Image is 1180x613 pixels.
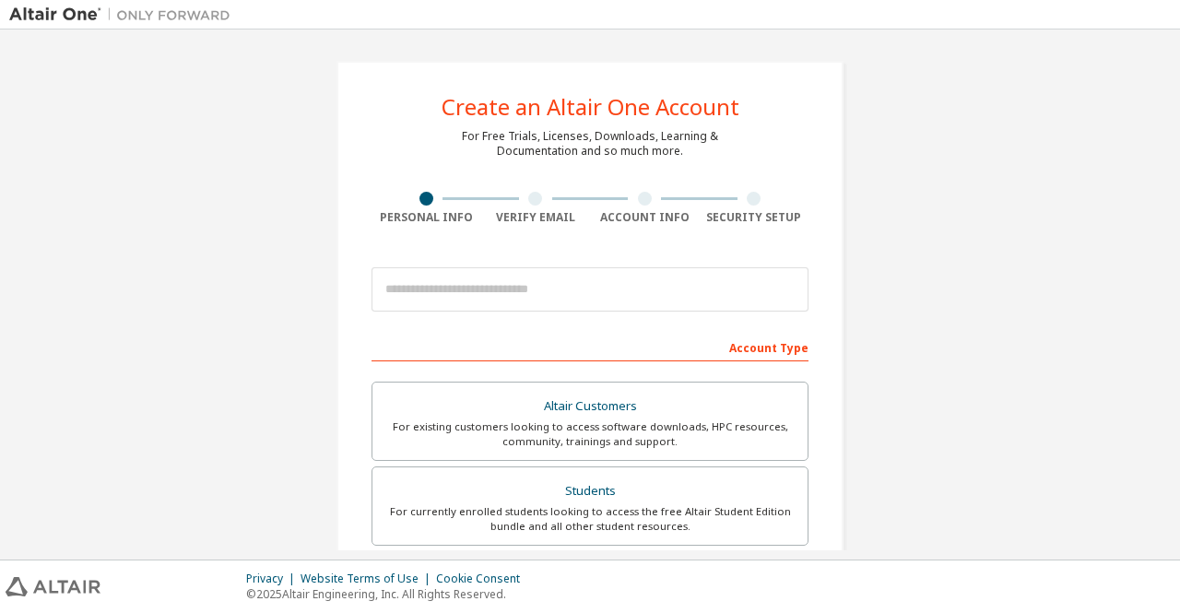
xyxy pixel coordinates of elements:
div: Cookie Consent [436,572,531,586]
div: For currently enrolled students looking to access the free Altair Student Edition bundle and all ... [383,504,796,534]
div: Privacy [246,572,301,586]
p: © 2025 Altair Engineering, Inc. All Rights Reserved. [246,586,531,602]
div: Website Terms of Use [301,572,436,586]
div: Personal Info [372,210,481,225]
div: For Free Trials, Licenses, Downloads, Learning & Documentation and so much more. [462,129,718,159]
div: Verify Email [481,210,591,225]
div: Account Type [372,332,808,361]
div: Account Info [590,210,700,225]
div: Create an Altair One Account [442,96,739,118]
img: altair_logo.svg [6,577,100,596]
div: For existing customers looking to access software downloads, HPC resources, community, trainings ... [383,419,796,449]
div: Students [383,478,796,504]
div: Altair Customers [383,394,796,419]
div: Security Setup [700,210,809,225]
img: Altair One [9,6,240,24]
